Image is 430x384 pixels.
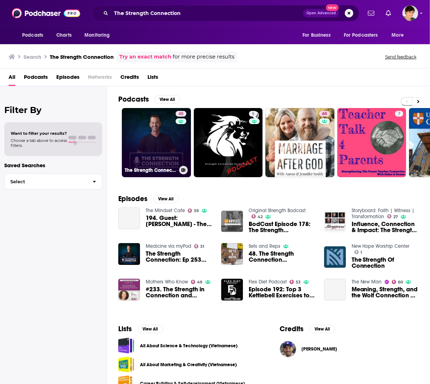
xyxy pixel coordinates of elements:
[352,208,415,220] a: Storyboard: Faith | Witness | Transformation
[191,280,203,284] a: 49
[249,251,316,263] span: 48. The Strength Connection ([PERSON_NAME])
[403,5,418,21] button: Show profile menu
[4,162,102,169] p: Saved Searches
[352,279,382,285] a: The New Man
[138,325,163,333] button: View All
[84,30,110,40] span: Monitoring
[354,250,362,254] a: 1
[352,257,419,269] a: The Strength Of Connection
[197,281,202,284] span: 49
[352,286,419,298] a: Meaning, Strength, and the Wolf Connection – Teo Alfero
[146,215,213,227] a: 194. Guest: Michael Kurkowski - The Strength Connection
[280,324,335,333] a: CreditsView All
[398,111,400,118] span: 7
[146,208,185,214] a: The Mindset Cafe
[322,111,327,118] span: 65
[147,71,158,86] a: Lists
[249,208,306,214] a: Original Strength Bodcast
[337,108,406,177] a: 7
[4,174,102,190] button: Select
[258,215,263,219] span: 42
[88,71,112,86] span: Networks
[290,280,301,284] a: 53
[383,7,394,19] a: Show notifications dropdown
[326,4,339,11] span: New
[52,29,76,42] a: Charts
[118,324,132,333] h2: Lists
[118,95,149,104] h2: Podcasts
[297,29,340,42] button: open menu
[221,243,243,265] a: 48. The Strength Connection (Michael Kurkowski)
[118,357,134,373] a: All About Marketing & Creativity (Vietnamese)
[140,342,238,350] a: All About Science & Technology (Vietnamese)
[11,131,67,136] span: Want to filter your results?
[395,111,403,117] a: 7
[221,279,243,301] img: Episode 192: Top 3 Kettlebell Exercises to Include in Your Exercise Routine: An interview with Mi...
[146,251,213,263] a: The Strength Connection: Ep 253 Jaime Filer: Fitness, Mindset, and Psychedelics
[398,281,403,284] span: 60
[118,95,180,104] a: PodcastsView All
[9,71,15,86] a: All
[5,179,87,184] span: Select
[324,211,346,232] img: Influence, Connection & Impact: The Strength of the Connection
[249,243,280,249] a: Sets and Reps
[252,111,254,118] span: 5
[146,215,213,227] span: 194. Guest: [PERSON_NAME] - The Strength Connection
[140,361,237,369] a: All About Marketing & Creativity (Vietnamese)
[118,279,140,301] a: #233. The Strength in Connection and Overcoming Isolation
[249,221,316,233] span: BodCast Episode 178: The Strength Connection in Spirit, Mind, and Body with [PERSON_NAME]
[24,53,41,60] h3: Search
[249,251,316,263] a: 48. The Strength Connection (Michael Kurkowski)
[119,53,171,61] a: Try an exact match
[194,244,204,249] a: 31
[324,246,346,268] img: The Strength Of Connection
[56,71,79,86] span: Episodes
[146,279,188,285] a: Mothers Who Know
[319,111,330,117] a: 65
[324,279,346,301] a: Meaning, Strength, and the Wolf Connection – Teo Alfero
[24,71,48,86] a: Podcasts
[118,243,140,265] img: The Strength Connection: Ep 253 Jaime Filer: Fitness, Mindset, and Psychedelics
[122,108,191,177] a: 45The Strength Connection
[280,341,296,357] a: Johnny Parkes
[403,5,418,21] span: Logged in as bethwouldknow
[393,215,398,219] span: 27
[387,214,398,219] a: 27
[146,286,213,298] a: #233. The Strength in Connection and Overcoming Isolation
[22,30,43,40] span: Podcasts
[249,279,287,285] a: Flex Diet Podcast
[176,111,186,117] a: 45
[252,214,263,219] a: 42
[303,9,339,17] button: Open AdvancedNew
[146,251,213,263] span: The Strength Connection: Ep 253 [PERSON_NAME]: Fitness, Mindset, and Psychedelics
[125,167,176,173] h3: The Strength Connection
[306,11,336,15] span: Open Advanced
[280,324,304,333] h2: Credits
[249,286,316,298] span: Episode 192: Top 3 Kettlebell Exercises to Include in Your Exercise Routine: An interview with [P...
[280,338,419,360] button: Johnny ParkesJohnny Parkes
[146,243,191,249] a: Medicine via myPod
[118,324,163,333] a: ListsView All
[12,6,80,20] img: Podchaser - Follow, Share and Rate Podcasts
[188,209,199,213] a: 39
[361,251,362,254] span: 1
[352,286,419,298] span: Meaning, Strength, and the Wolf Connection – [PERSON_NAME]
[56,30,72,40] span: Charts
[302,30,331,40] span: For Business
[118,208,140,229] a: 194. Guest: Michael Kurkowski - The Strength Connection
[153,195,179,203] button: View All
[194,108,263,177] a: 5
[50,53,114,60] h3: The Strength Connection
[118,194,179,203] a: EpisodesView All
[249,221,316,233] a: BodCast Episode 178: The Strength Connection in Spirit, Mind, and Body with Michael Kurkowski
[194,209,199,213] span: 39
[265,108,335,177] a: 65
[352,221,419,233] span: Influence, Connection & Impact: The Strength of the Connection
[92,5,359,21] div: Search podcasts, credits, & more...
[365,7,377,19] a: Show notifications dropdown
[4,105,102,115] h2: Filter By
